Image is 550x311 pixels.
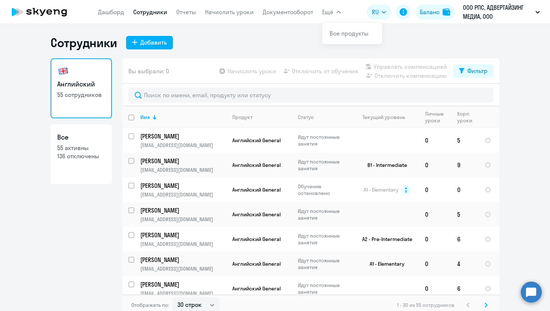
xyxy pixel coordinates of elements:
[57,65,69,77] img: english
[349,227,419,251] td: A2 - Pre-Intermediate
[298,232,349,246] p: Идут постоянные занятия
[131,302,169,308] span: Отображать по:
[419,128,451,153] td: 0
[298,183,349,196] p: Обучение остановлено
[451,202,479,227] td: 5
[451,153,479,177] td: 9
[128,88,494,103] input: Поиск по имени, email, продукту или статусу
[363,114,405,121] div: Текущий уровень
[140,256,226,264] a: [PERSON_NAME]
[415,4,455,19] button: Балансbalance
[451,251,479,276] td: 4
[322,4,341,19] button: Ещё
[140,206,225,214] p: [PERSON_NAME]
[298,282,349,295] p: Идут постоянные занятия
[419,202,451,227] td: 0
[425,110,444,124] div: Личные уроки
[232,137,281,144] span: Английский General
[232,186,281,193] span: Английский General
[232,285,281,292] span: Английский General
[349,153,419,177] td: B1 - Intermediate
[140,142,226,149] p: [EMAIL_ADDRESS][DOMAIN_NAME]
[349,251,419,276] td: A1 - Elementary
[57,152,105,160] p: 136 отключены
[51,35,117,50] h1: Сотрудники
[140,241,226,247] p: [EMAIL_ADDRESS][DOMAIN_NAME]
[140,265,226,272] p: [EMAIL_ADDRESS][DOMAIN_NAME]
[232,114,291,121] div: Продукт
[419,251,451,276] td: 0
[372,7,379,16] span: RU
[140,114,150,121] div: Имя
[232,211,281,218] span: Английский General
[443,8,450,16] img: balance
[140,231,226,239] a: [PERSON_NAME]
[232,236,281,243] span: Английский General
[451,177,479,202] td: 0
[140,216,226,223] p: [EMAIL_ADDRESS][DOMAIN_NAME]
[425,110,451,124] div: Личные уроки
[419,177,451,202] td: 0
[355,114,419,121] div: Текущий уровень
[140,280,225,289] p: [PERSON_NAME]
[298,114,349,121] div: Статус
[298,158,349,172] p: Идут постоянные занятия
[57,144,105,152] p: 55 активны
[232,162,281,168] span: Английский General
[330,30,369,37] a: Все продукты
[364,186,398,193] span: A1 - Elementary
[298,114,314,121] div: Статус
[140,206,226,214] a: [PERSON_NAME]
[298,208,349,221] p: Идут постоянные занятия
[57,132,105,142] h3: Все
[232,114,253,121] div: Продукт
[467,66,488,75] div: Фильтр
[98,8,124,16] a: Дашборд
[140,280,226,289] a: [PERSON_NAME]
[140,38,167,47] div: Добавить
[140,132,226,140] a: [PERSON_NAME]
[140,182,226,190] a: [PERSON_NAME]
[298,134,349,147] p: Идут постоянные занятия
[463,3,532,21] p: ООО РПС, АДВЕРТАЙЗИНГ МЕДИА, ООО
[457,110,472,124] div: Корп. уроки
[126,36,173,49] button: Добавить
[133,8,167,16] a: Сотрудники
[51,58,112,118] a: Английский55 сотрудников
[459,3,544,21] button: ООО РПС, АДВЕРТАЙЗИНГ МЕДИА, ООО
[367,4,391,19] button: RU
[128,67,169,76] span: Вы выбрали: 0
[419,276,451,301] td: 0
[140,157,225,165] p: [PERSON_NAME]
[453,64,494,78] button: Фильтр
[51,124,112,184] a: Все55 активны136 отключены
[298,257,349,271] p: Идут постоянные занятия
[176,8,196,16] a: Отчеты
[451,128,479,153] td: 5
[140,114,226,121] div: Имя
[419,153,451,177] td: 0
[140,191,226,198] p: [EMAIL_ADDRESS][DOMAIN_NAME]
[140,182,225,190] p: [PERSON_NAME]
[232,260,281,267] span: Английский General
[263,8,313,16] a: Документооборот
[419,227,451,251] td: 0
[140,256,225,264] p: [PERSON_NAME]
[140,157,226,165] a: [PERSON_NAME]
[451,276,479,301] td: 6
[451,227,479,251] td: 6
[140,132,225,140] p: [PERSON_NAME]
[457,110,478,124] div: Корп. уроки
[57,91,105,99] p: 55 сотрудников
[322,7,333,16] span: Ещё
[140,290,226,297] p: [EMAIL_ADDRESS][DOMAIN_NAME]
[57,79,105,89] h3: Английский
[140,167,226,173] p: [EMAIL_ADDRESS][DOMAIN_NAME]
[205,8,254,16] a: Начислить уроки
[140,231,225,239] p: [PERSON_NAME]
[397,302,455,308] span: 1 - 30 из 55 сотрудников
[420,7,440,16] div: Баланс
